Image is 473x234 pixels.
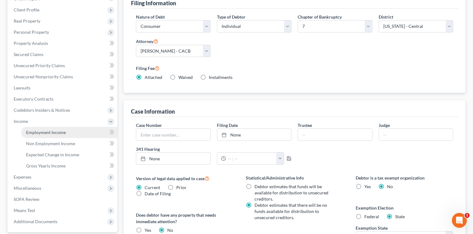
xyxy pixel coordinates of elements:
[131,108,175,115] div: Case Information
[136,212,233,225] label: Does debtor have any property that needs immediate attention?
[167,227,173,233] span: No
[9,71,117,82] a: Unsecured Nonpriority Claims
[14,197,39,202] span: SOFA Review
[21,127,117,138] a: Employment Income
[209,75,232,80] span: Installments
[145,227,151,233] span: Yes
[395,214,405,219] span: State
[14,208,35,213] span: Means Test
[298,122,312,128] label: Trustee
[14,63,65,68] span: Unsecured Priority Claims
[14,85,30,90] span: Lawsuits
[9,38,117,49] a: Property Analysis
[26,130,66,135] span: Employment Income
[14,52,43,57] span: Secured Claims
[14,174,31,180] span: Expenses
[217,122,238,128] label: Filing Date
[9,194,117,205] a: SOFA Review
[379,122,390,128] label: Judge
[26,163,65,168] span: Gross Yearly Income
[9,82,117,93] a: Lawsuits
[379,14,393,20] label: District
[14,185,41,191] span: Miscellaneous
[298,129,372,141] input: --
[136,153,210,164] a: None
[452,213,467,228] iframe: Intercom live chat
[145,191,171,196] span: Date of Filing
[133,146,295,152] label: 341 Hearing
[387,184,393,189] span: No
[136,129,210,141] input: Enter case number...
[14,29,49,35] span: Personal Property
[21,138,117,149] a: Non Employment Income
[14,119,28,124] span: Income
[145,75,162,80] span: Attached
[9,49,117,60] a: Secured Claims
[356,175,453,181] label: Debtor is a tax exempt organization
[356,225,388,231] label: Exemption State
[136,175,233,182] label: Version of legal data applied to case
[356,205,453,211] label: Exemption Election
[379,129,453,141] input: --
[9,60,117,71] a: Unsecured Priority Claims
[178,75,193,80] span: Waived
[255,184,328,201] span: Debtor estimates that funds will be available for distribution to unsecured creditors.
[136,14,165,20] label: Nature of Debt
[176,185,187,190] span: Prior
[145,185,160,190] span: Current
[364,184,371,189] span: Yes
[255,202,327,220] span: Debtor estimates that there will be no funds available for distribution to unsecured creditors.
[14,96,53,102] span: Executory Contracts
[14,74,73,79] span: Unsecured Nonpriority Claims
[21,160,117,171] a: Gross Yearly Income
[26,152,79,157] span: Expected Change in Income
[364,214,379,219] span: Federal
[246,175,343,181] label: Statistical/Administrative Info
[21,149,117,160] a: Expected Change in Income
[26,141,75,146] span: Non Employment Income
[14,18,40,24] span: Real Property
[298,14,342,20] label: Chapter of Bankruptcy
[465,213,470,218] span: 1
[14,7,39,12] span: Client Profile
[136,122,162,128] label: Case Number
[14,219,57,224] span: Additional Documents
[136,64,453,72] label: Filing Fee
[14,107,70,113] span: Codebtors Insiders & Notices
[226,153,277,164] input: -- : --
[9,93,117,105] a: Executory Contracts
[14,41,48,46] span: Property Analysis
[136,37,158,45] label: Attorney
[217,129,291,141] a: None
[217,14,246,20] label: Type of Debtor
